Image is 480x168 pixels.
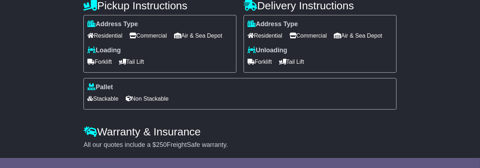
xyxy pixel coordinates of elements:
span: Residential [248,30,282,41]
span: 250 [156,141,167,148]
span: Forklift [248,56,272,67]
span: Commercial [289,30,327,41]
span: Tail Lift [279,56,304,67]
span: Residential [87,30,122,41]
label: Address Type [248,20,298,28]
span: Commercial [129,30,167,41]
span: Tail Lift [119,56,144,67]
label: Loading [87,47,121,54]
span: Non Stackable [126,93,169,104]
label: Pallet [87,83,113,91]
h4: Warranty & Insurance [83,126,396,138]
label: Address Type [87,20,138,28]
span: Forklift [87,56,112,67]
span: Air & Sea Depot [334,30,382,41]
label: Unloading [248,47,287,54]
span: Stackable [87,93,118,104]
span: Air & Sea Depot [174,30,222,41]
div: All our quotes include a $ FreightSafe warranty. [83,141,396,149]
